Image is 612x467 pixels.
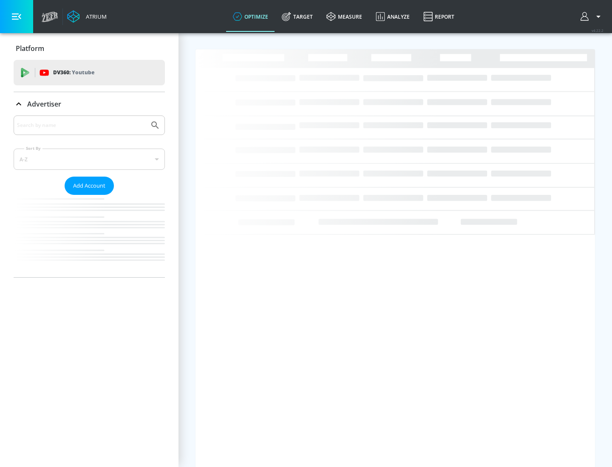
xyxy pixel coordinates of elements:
[14,92,165,116] div: Advertiser
[14,149,165,170] div: A-Z
[16,44,44,53] p: Platform
[24,146,42,151] label: Sort By
[592,28,603,33] span: v 4.22.2
[82,13,107,20] div: Atrium
[14,37,165,60] div: Platform
[73,181,105,191] span: Add Account
[320,1,369,32] a: measure
[14,60,165,85] div: DV360: Youtube
[369,1,416,32] a: Analyze
[17,120,146,131] input: Search by name
[416,1,461,32] a: Report
[27,99,61,109] p: Advertiser
[14,115,165,277] div: Advertiser
[226,1,275,32] a: optimize
[53,68,94,77] p: DV360:
[275,1,320,32] a: Target
[67,10,107,23] a: Atrium
[65,177,114,195] button: Add Account
[14,195,165,277] nav: list of Advertiser
[72,68,94,77] p: Youtube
